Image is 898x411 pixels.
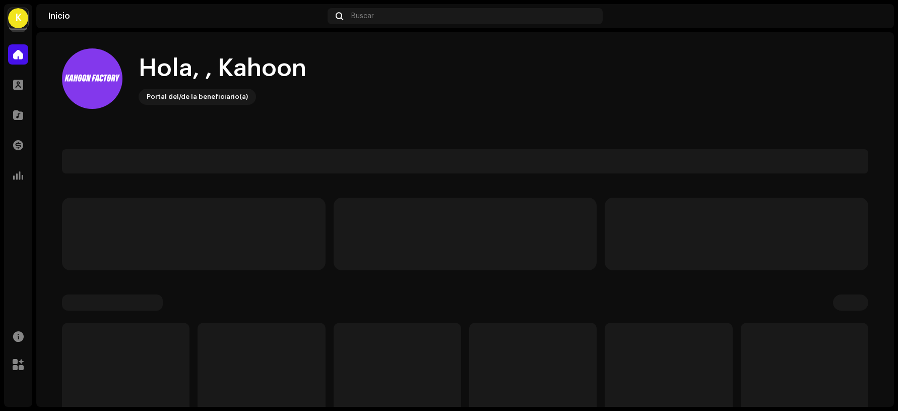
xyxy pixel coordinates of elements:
[866,8,882,24] img: 4c4c39b9-cf5e-4d2e-b2a9-ec606644beb7
[351,12,374,20] span: Buscar
[8,8,28,28] div: K
[62,48,122,109] img: 4c4c39b9-cf5e-4d2e-b2a9-ec606644beb7
[139,52,306,85] div: Hola, , Kahoon
[147,91,248,103] div: Portal del/de la beneficiario(a)
[48,12,324,20] div: Inicio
